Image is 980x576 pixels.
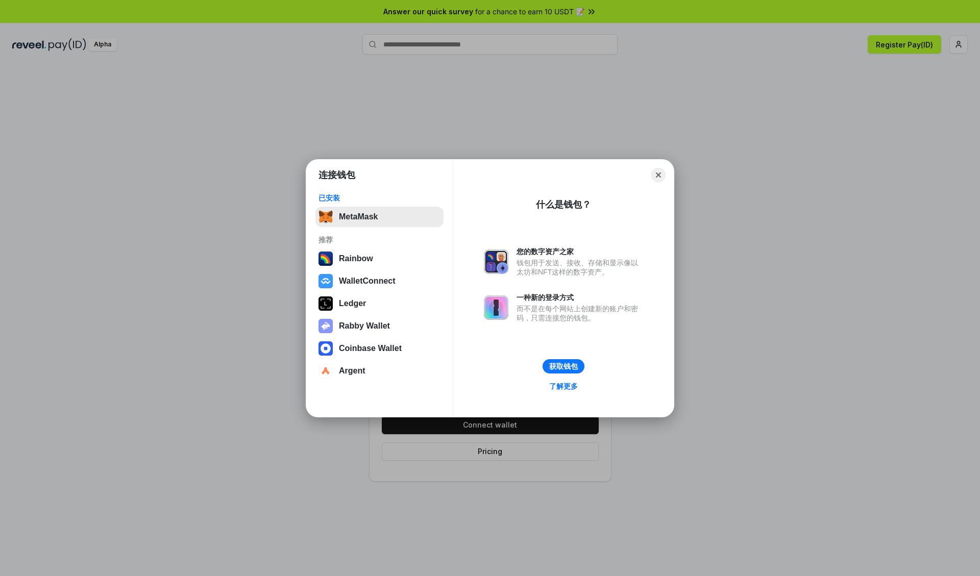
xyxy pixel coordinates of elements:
[517,304,643,322] div: 而不是在每个网站上创建新的账户和密码，只需连接您的钱包。
[517,293,643,302] div: 一种新的登录方式
[318,341,333,356] img: svg+xml,%3Csvg%20width%3D%2228%22%20height%3D%2228%22%20viewBox%3D%220%200%2028%2028%22%20fill%3D...
[339,277,396,286] div: WalletConnect
[318,274,333,288] img: svg+xml,%3Csvg%20width%3D%2228%22%20height%3D%2228%22%20viewBox%3D%220%200%2028%2028%22%20fill%3D...
[315,248,444,269] button: Rainbow
[339,321,390,331] div: Rabby Wallet
[517,258,643,277] div: 钱包用于发送、接收、存储和显示像以太坊和NFT这样的数字资产。
[318,296,333,311] img: svg+xml,%3Csvg%20xmlns%3D%22http%3A%2F%2Fwww.w3.org%2F2000%2Fsvg%22%20width%3D%2228%22%20height%3...
[318,319,333,333] img: svg+xml,%3Csvg%20xmlns%3D%22http%3A%2F%2Fwww.w3.org%2F2000%2Fsvg%22%20fill%3D%22none%22%20viewBox...
[543,359,584,373] button: 获取钱包
[339,212,378,221] div: MetaMask
[484,295,508,320] img: svg+xml,%3Csvg%20xmlns%3D%22http%3A%2F%2Fwww.w3.org%2F2000%2Fsvg%22%20fill%3D%22none%22%20viewBox...
[315,338,444,359] button: Coinbase Wallet
[318,252,333,266] img: svg+xml,%3Csvg%20width%3D%22120%22%20height%3D%22120%22%20viewBox%3D%220%200%20120%20120%22%20fil...
[318,364,333,378] img: svg+xml,%3Csvg%20width%3D%2228%22%20height%3D%2228%22%20viewBox%3D%220%200%2028%2028%22%20fill%3D...
[549,382,578,391] div: 了解更多
[315,361,444,381] button: Argent
[315,207,444,227] button: MetaMask
[318,169,355,181] h1: 连接钱包
[339,254,373,263] div: Rainbow
[315,316,444,336] button: Rabby Wallet
[549,362,578,371] div: 获取钱包
[543,380,584,393] a: 了解更多
[339,344,402,353] div: Coinbase Wallet
[517,247,643,256] div: 您的数字资产之家
[651,168,666,182] button: Close
[339,299,366,308] div: Ledger
[318,210,333,224] img: svg+xml,%3Csvg%20fill%3D%22none%22%20height%3D%2233%22%20viewBox%3D%220%200%2035%2033%22%20width%...
[536,198,591,211] div: 什么是钱包？
[339,366,365,375] div: Argent
[318,235,440,244] div: 推荐
[318,193,440,203] div: 已安装
[315,293,444,314] button: Ledger
[484,249,508,274] img: svg+xml,%3Csvg%20xmlns%3D%22http%3A%2F%2Fwww.w3.org%2F2000%2Fsvg%22%20fill%3D%22none%22%20viewBox...
[315,271,444,291] button: WalletConnect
